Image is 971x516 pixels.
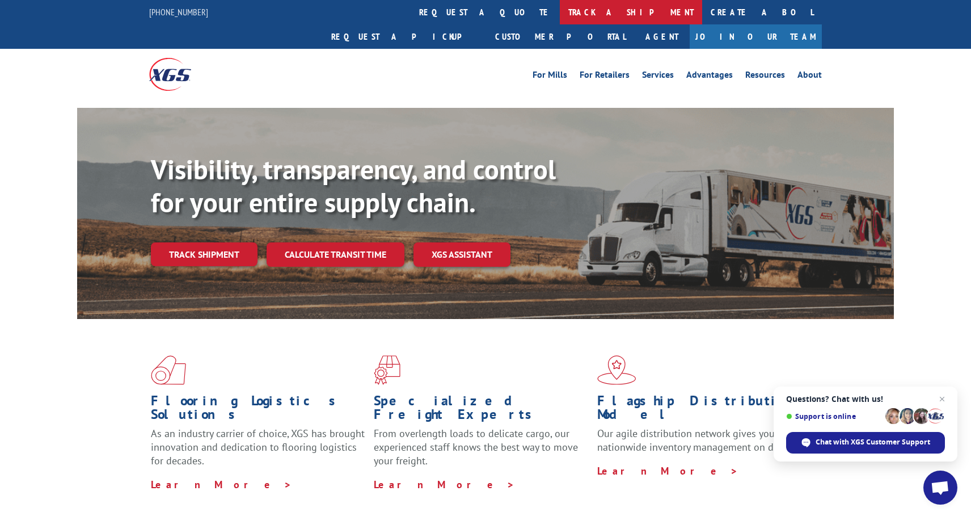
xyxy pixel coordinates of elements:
[374,478,515,491] a: Learn More >
[149,6,208,18] a: [PHONE_NUMBER]
[642,70,674,83] a: Services
[786,395,945,404] span: Questions? Chat with us!
[923,471,957,505] div: Open chat
[267,242,404,267] a: Calculate transit time
[151,427,365,467] span: As an industry carrier of choice, XGS has brought innovation and dedication to flooring logistics...
[580,70,630,83] a: For Retailers
[374,355,400,385] img: xgs-icon-focused-on-flooring-red
[323,24,487,49] a: Request a pickup
[413,242,510,267] a: XGS ASSISTANT
[690,24,822,49] a: Join Our Team
[816,437,930,447] span: Chat with XGS Customer Support
[151,394,365,427] h1: Flooring Logistics Solutions
[151,242,257,266] a: Track shipment
[151,355,186,385] img: xgs-icon-total-supply-chain-intelligence-red
[597,464,738,477] a: Learn More >
[797,70,822,83] a: About
[935,392,949,406] span: Close chat
[745,70,785,83] a: Resources
[533,70,567,83] a: For Mills
[374,427,588,477] p: From overlength loads to delicate cargo, our experienced staff knows the best way to move your fr...
[151,478,292,491] a: Learn More >
[786,412,881,421] span: Support is online
[634,24,690,49] a: Agent
[374,394,588,427] h1: Specialized Freight Experts
[786,432,945,454] div: Chat with XGS Customer Support
[151,152,556,220] b: Visibility, transparency, and control for your entire supply chain.
[597,355,636,385] img: xgs-icon-flagship-distribution-model-red
[686,70,733,83] a: Advantages
[487,24,634,49] a: Customer Portal
[597,427,806,454] span: Our agile distribution network gives you nationwide inventory management on demand.
[597,394,812,427] h1: Flagship Distribution Model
